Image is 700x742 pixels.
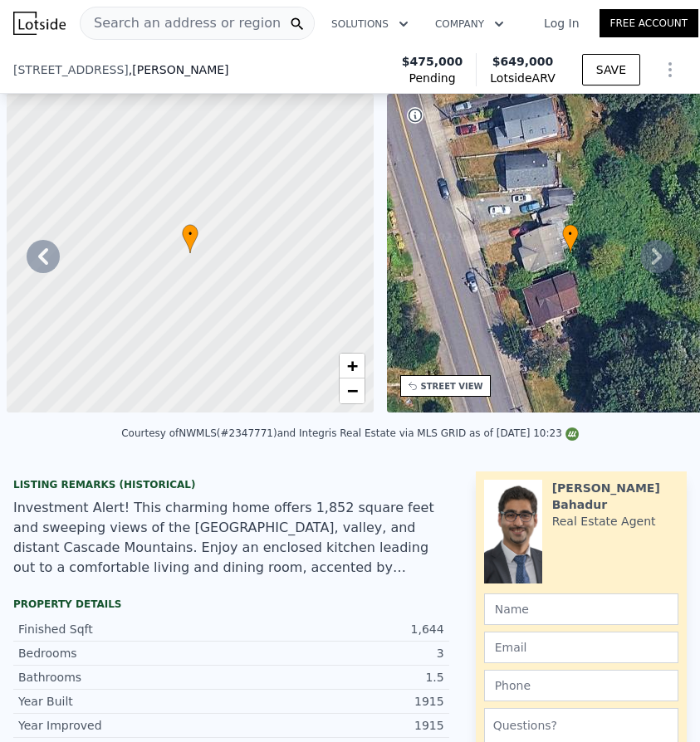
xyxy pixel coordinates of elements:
span: $649,000 [492,55,554,68]
button: Show Options [653,53,687,86]
div: Year Improved [18,717,231,734]
a: Free Account [600,9,699,37]
a: Zoom out [340,378,365,403]
div: 1.5 [231,669,443,686]
div: [PERSON_NAME] Bahadur [552,480,678,513]
div: Year Built [18,693,231,710]
div: Courtesy of NWMLS (#2347771) and Integris Real Estate via MLS GRID as of [DATE] 10:23 [121,427,579,439]
button: SAVE [582,54,640,85]
div: 1915 [231,717,443,734]
span: Lotside ARV [490,70,555,86]
div: Bathrooms [18,669,231,686]
img: NWMLS Logo [565,427,579,441]
span: + [346,355,357,376]
button: Company [422,9,517,39]
div: 3 [231,645,443,661]
div: • [182,224,198,253]
div: • [562,224,579,253]
div: STREET VIEW [421,380,483,393]
span: Search an address or region [81,13,281,33]
span: • [182,227,198,242]
div: Property details [13,598,449,611]
span: • [562,227,579,242]
div: Investment Alert! This charming home offers 1,852 square feet and sweeping views of the [GEOGRAPH... [13,498,449,578]
button: Solutions [318,9,422,39]
span: , [PERSON_NAME] [129,61,229,78]
input: Email [484,632,678,663]
img: Lotside [13,12,66,35]
input: Phone [484,670,678,701]
span: − [346,380,357,401]
div: 1915 [231,693,443,710]
input: Name [484,593,678,625]
div: 1,644 [231,621,443,637]
a: Zoom in [340,354,365,378]
div: Bedrooms [18,645,231,661]
span: $475,000 [402,53,463,70]
div: Listing Remarks (Historical) [13,478,449,491]
div: Finished Sqft [18,621,231,637]
div: Real Estate Agent [552,513,656,530]
a: Log In [524,15,599,32]
span: Pending [409,70,456,86]
span: [STREET_ADDRESS] [13,61,129,78]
